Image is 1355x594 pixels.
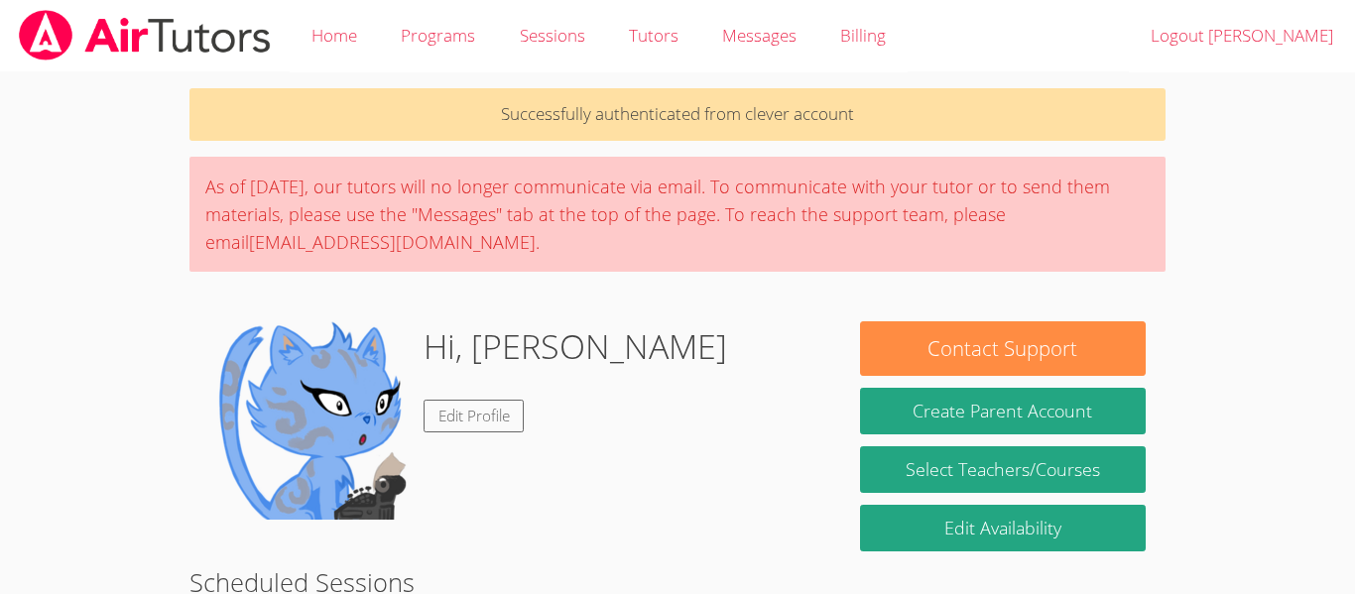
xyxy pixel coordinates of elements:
p: Successfully authenticated from clever account [189,88,1166,141]
a: Edit Profile [424,400,525,432]
button: Contact Support [860,321,1146,376]
a: Select Teachers/Courses [860,446,1146,493]
span: Messages [722,24,797,47]
h1: Hi, [PERSON_NAME] [424,321,727,372]
a: Edit Availability [860,505,1146,551]
button: Create Parent Account [860,388,1146,434]
div: As of [DATE], our tutors will no longer communicate via email. To communicate with your tutor or ... [189,157,1166,272]
img: airtutors_banner-c4298cdbf04f3fff15de1276eac7730deb9818008684d7c2e4769d2f7ddbe033.png [17,10,273,60]
img: default.png [209,321,408,520]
